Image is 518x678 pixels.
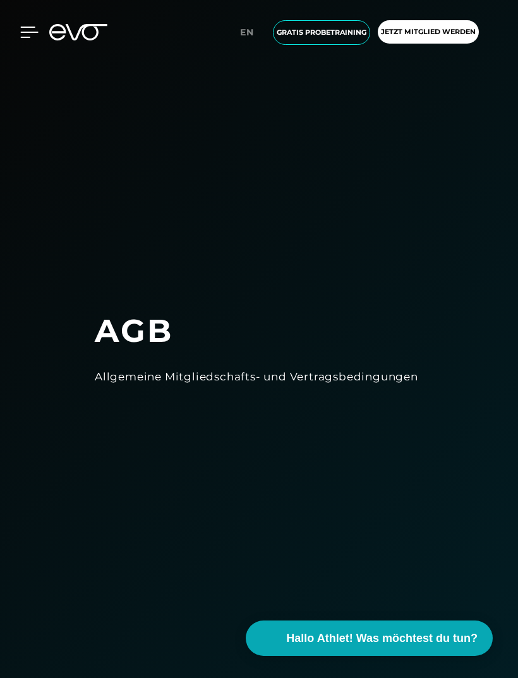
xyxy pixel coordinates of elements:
[277,27,366,38] span: Gratis Probetraining
[246,620,493,656] button: Hallo Athlet! Was möchtest du tun?
[95,366,423,387] div: Allgemeine Mitgliedschafts- und Vertragsbedingungen
[381,27,476,37] span: Jetzt Mitglied werden
[269,20,374,45] a: Gratis Probetraining
[95,310,423,351] h1: AGB
[286,630,478,647] span: Hallo Athlet! Was möchtest du tun?
[240,25,262,40] a: en
[240,27,254,38] span: en
[374,20,483,45] a: Jetzt Mitglied werden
